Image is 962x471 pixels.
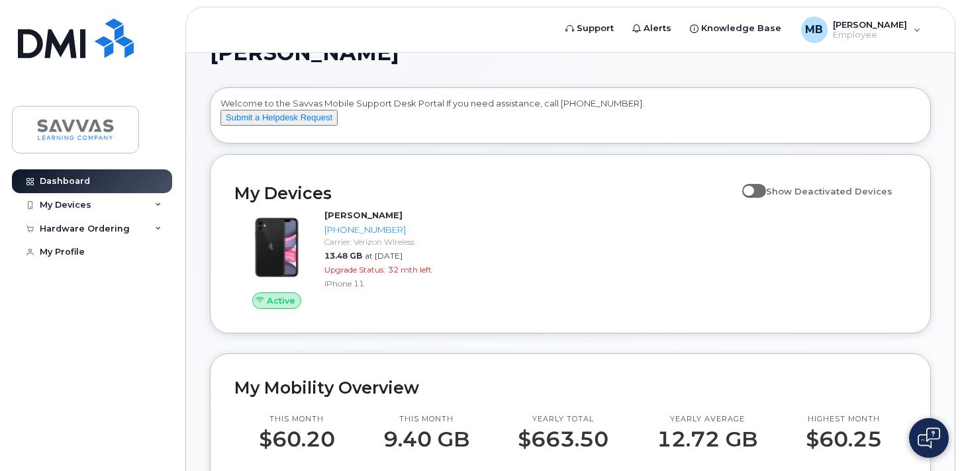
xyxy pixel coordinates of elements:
[518,414,608,425] p: Yearly total
[245,216,309,279] img: iPhone_11.jpg
[324,210,403,220] strong: [PERSON_NAME]
[324,251,362,261] span: 13.48 GB
[234,378,906,398] h2: My Mobility Overview
[365,251,403,261] span: at [DATE]
[324,236,442,247] div: Carrier: Verizon Wireless
[220,112,338,122] a: Submit a Helpdesk Request
[220,110,338,126] button: Submit a Helpdesk Request
[701,22,781,35] span: Knowledge Base
[742,179,753,189] input: Show Deactivated Devices
[234,209,448,310] a: Active[PERSON_NAME][PHONE_NUMBER]Carrier: Verizon Wireless13.48 GBat [DATE]Upgrade Status:32 mth ...
[259,414,335,425] p: This month
[388,265,432,275] span: 32 mth left
[657,414,757,425] p: Yearly average
[833,30,907,40] span: Employee
[324,278,442,289] div: iPhone 11
[644,22,671,35] span: Alerts
[556,15,623,42] a: Support
[792,17,930,43] div: Madison Burris
[657,427,757,451] p: 12.72 GB
[383,427,469,451] p: 9.40 GB
[681,15,791,42] a: Knowledge Base
[806,414,882,425] p: Highest month
[805,22,823,38] span: MB
[806,427,882,451] p: $60.25
[577,22,614,35] span: Support
[220,97,920,138] div: Welcome to the Savvas Mobile Support Desk Portal If you need assistance, call [PHONE_NUMBER].
[383,414,469,425] p: This month
[267,294,295,307] span: Active
[324,265,385,275] span: Upgrade Status:
[259,427,335,451] p: $60.20
[623,15,681,42] a: Alerts
[210,43,399,63] span: [PERSON_NAME]
[833,19,907,30] span: [PERSON_NAME]
[234,183,736,203] h2: My Devices
[918,427,940,449] img: Open chat
[766,186,892,196] span: Show Deactivated Devices
[324,224,442,236] div: [PHONE_NUMBER]
[518,427,608,451] p: $663.50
